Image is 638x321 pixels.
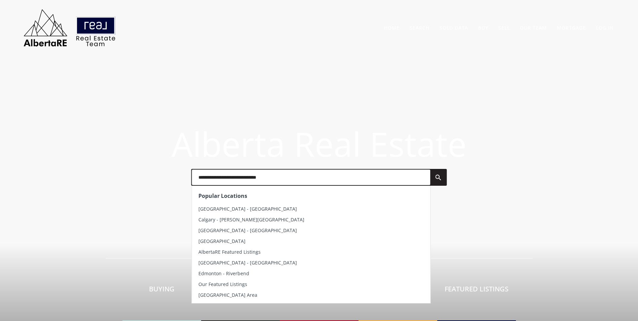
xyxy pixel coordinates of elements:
[478,25,488,31] a: Buy
[198,270,249,277] span: Edmonton - Riverbend
[122,261,201,321] a: Buying
[410,25,429,31] a: Search
[198,238,246,244] span: [GEOGRAPHIC_DATA]
[198,281,247,287] span: Our Featured Listings
[198,292,257,298] span: [GEOGRAPHIC_DATA] Area
[198,227,297,234] span: [GEOGRAPHIC_DATA] - [GEOGRAPHIC_DATA]
[198,249,261,255] span: AlbertaRE Featured Listings
[384,25,400,31] a: Home
[498,25,510,31] a: Sell
[19,7,120,49] img: AlbertaRE Real Estate Team | Real Broker
[445,284,509,293] span: Featured Listings
[596,25,614,31] a: Log In
[198,206,297,212] span: [GEOGRAPHIC_DATA] - [GEOGRAPHIC_DATA]
[198,192,247,200] strong: Popular Locations
[520,25,547,31] a: Our Team
[440,25,468,31] a: Sold Data
[198,259,297,266] span: [GEOGRAPHIC_DATA] - [GEOGRAPHIC_DATA]
[437,261,516,321] a: Featured Listings
[557,25,586,31] a: Mortgage
[198,216,304,223] span: Calgary - [PERSON_NAME][GEOGRAPHIC_DATA]
[149,284,175,293] span: Buying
